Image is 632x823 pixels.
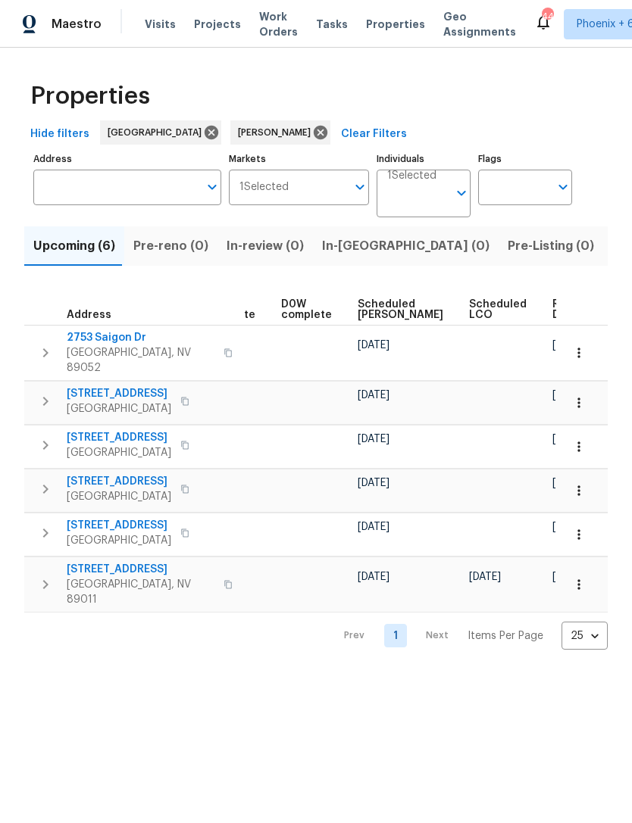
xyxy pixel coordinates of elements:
[358,299,443,320] span: Scheduled [PERSON_NAME]
[508,235,594,257] span: Pre-Listing (0)
[281,299,332,320] span: D0W complete
[542,9,552,24] div: 44
[468,628,543,644] p: Items Per Page
[145,17,176,32] span: Visits
[377,154,471,164] label: Individuals
[194,17,241,32] span: Projects
[552,522,584,532] span: [DATE]
[24,120,95,148] button: Hide filters
[30,89,150,104] span: Properties
[67,386,171,401] span: [STREET_ADDRESS]
[316,19,348,30] span: Tasks
[552,299,586,320] span: Ready Date
[33,235,115,257] span: Upcoming (6)
[67,401,171,416] span: [GEOGRAPHIC_DATA]
[469,299,527,320] span: Scheduled LCO
[229,154,370,164] label: Markets
[358,522,390,532] span: [DATE]
[108,125,208,140] span: [GEOGRAPHIC_DATA]
[67,474,171,489] span: [STREET_ADDRESS]
[67,430,171,445] span: [STREET_ADDRESS]
[67,533,171,548] span: [GEOGRAPHIC_DATA]
[67,518,171,533] span: [STREET_ADDRESS]
[552,390,584,401] span: [DATE]
[52,17,102,32] span: Maestro
[341,125,407,144] span: Clear Filters
[358,572,390,582] span: [DATE]
[552,340,584,351] span: [DATE]
[67,445,171,460] span: [GEOGRAPHIC_DATA]
[358,478,390,488] span: [DATE]
[387,170,436,182] span: 1 Selected
[562,616,608,656] div: 25
[451,182,472,204] button: Open
[358,390,390,401] span: [DATE]
[349,176,371,198] button: Open
[100,120,221,145] div: [GEOGRAPHIC_DATA]
[552,176,574,198] button: Open
[230,120,330,145] div: [PERSON_NAME]
[384,624,407,647] a: Goto page 1
[443,9,516,39] span: Geo Assignments
[358,340,390,351] span: [DATE]
[30,125,89,144] span: Hide filters
[259,9,298,39] span: Work Orders
[67,562,214,577] span: [STREET_ADDRESS]
[67,577,214,607] span: [GEOGRAPHIC_DATA], NV 89011
[33,154,221,164] label: Address
[67,310,111,320] span: Address
[238,125,317,140] span: [PERSON_NAME]
[227,235,304,257] span: In-review (0)
[322,235,490,257] span: In-[GEOGRAPHIC_DATA] (0)
[552,478,584,488] span: [DATE]
[239,181,289,194] span: 1 Selected
[202,176,223,198] button: Open
[335,120,413,148] button: Clear Filters
[552,572,584,582] span: [DATE]
[67,345,214,376] span: [GEOGRAPHIC_DATA], NV 89052
[366,17,425,32] span: Properties
[552,434,584,444] span: [DATE]
[330,622,608,650] nav: Pagination Navigation
[478,154,572,164] label: Flags
[67,330,214,345] span: 2753 Saigon Dr
[469,572,501,582] span: [DATE]
[67,489,171,504] span: [GEOGRAPHIC_DATA]
[358,434,390,444] span: [DATE]
[133,235,208,257] span: Pre-reno (0)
